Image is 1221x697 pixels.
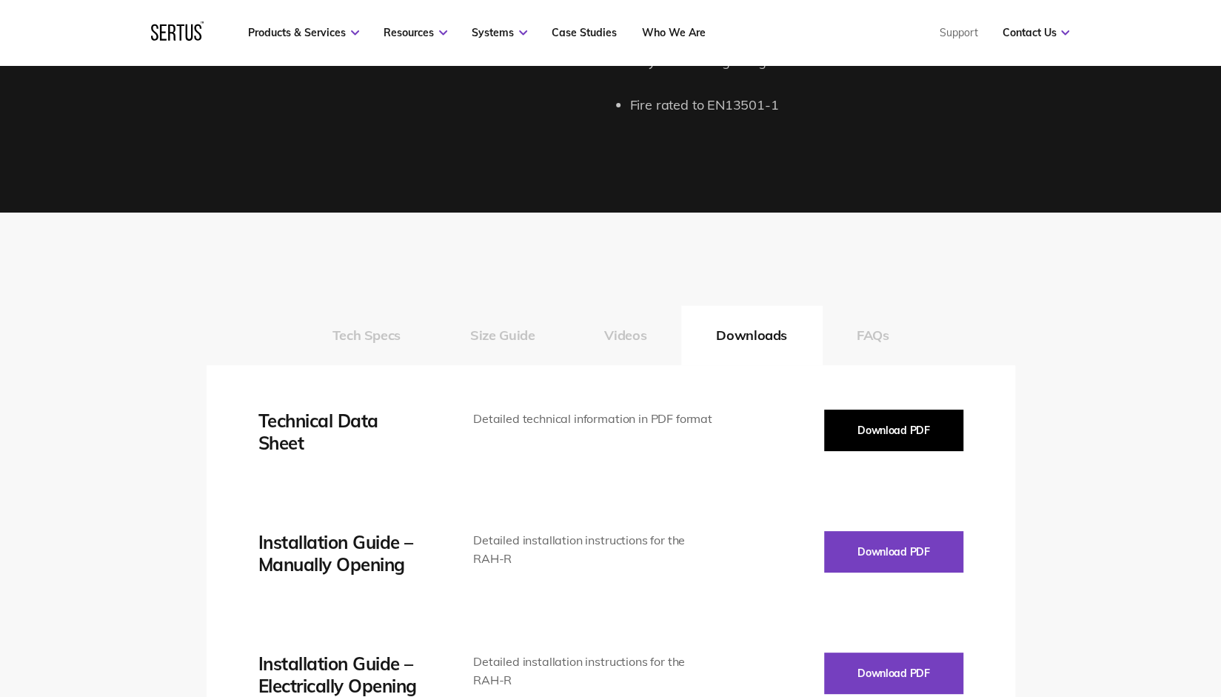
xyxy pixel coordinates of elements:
[473,410,718,429] div: Detailed technical information in PDF format
[569,306,681,365] button: Videos
[939,26,977,39] a: Support
[630,95,1015,116] li: Fire rated to EN13501-1
[824,531,963,573] button: Download PDF
[435,306,569,365] button: Size Guide
[954,525,1221,697] iframe: Chat Widget
[248,26,359,39] a: Products & Services
[824,653,963,694] button: Download PDF
[1002,26,1069,39] a: Contact Us
[258,531,429,576] div: Installation Guide – Manually Opening
[473,653,718,690] div: Detailed installation instructions for the RAH-R
[472,26,527,39] a: Systems
[824,410,963,451] button: Download PDF
[641,26,705,39] a: Who We Are
[552,26,617,39] a: Case Studies
[298,306,435,365] button: Tech Specs
[258,410,429,454] div: Technical Data Sheet
[258,653,429,697] div: Installation Guide – Electrically Opening
[473,531,718,569] div: Detailed installation instructions for the RAH-R
[384,26,447,39] a: Resources
[822,306,924,365] button: FAQs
